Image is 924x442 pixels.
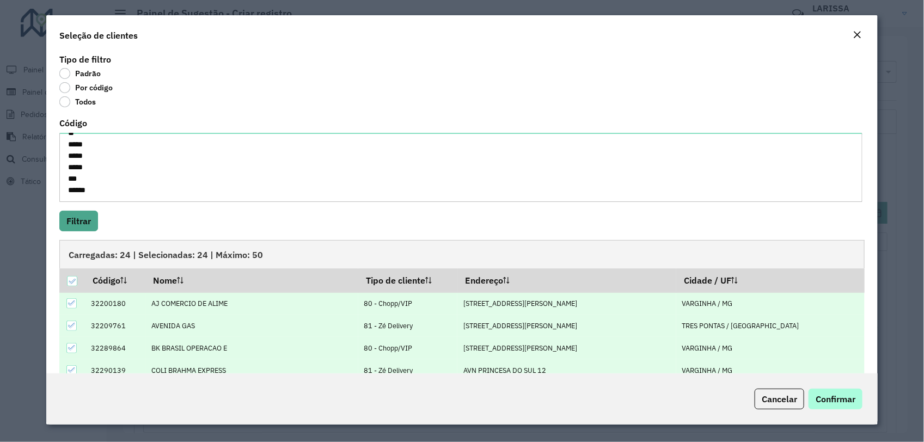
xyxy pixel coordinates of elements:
label: Por código [59,82,113,93]
td: [STREET_ADDRESS][PERSON_NAME] [457,337,676,359]
td: BK BRASIL OPERACAO E [145,337,358,359]
td: VARGINHA / MG [676,292,864,315]
td: AVN PRINCESA DO SUL 12 [457,359,676,382]
div: Carregadas: 24 | Selecionadas: 24 | Máximo: 50 [59,240,865,268]
label: Código [59,116,87,130]
em: Fechar [853,30,861,39]
label: Tipo de filtro [59,53,111,66]
td: 32209761 [85,315,145,337]
td: AVENIDA GAS [145,315,358,337]
th: Tipo de cliente [358,269,457,292]
button: Confirmar [809,389,862,409]
td: VARGINHA / MG [676,337,864,359]
td: 81 - Zé Delivery [358,359,457,382]
td: 80 - Chopp/VIP [358,292,457,315]
label: Padrão [59,68,101,79]
td: VARGINHA / MG [676,359,864,382]
td: TRES PONTAS / [GEOGRAPHIC_DATA] [676,315,864,337]
td: 81 - Zé Delivery [358,315,457,337]
label: Todos [59,96,96,107]
td: AJ COMERCIO DE ALIME [145,292,358,315]
td: COLI BRAHMA EXPRESS [145,359,358,382]
td: [STREET_ADDRESS][PERSON_NAME] [457,315,676,337]
td: 32200180 [85,292,145,315]
span: Cancelar [762,394,797,404]
th: Código [85,269,145,292]
td: 32289864 [85,337,145,359]
button: Cancelar [755,389,804,409]
td: 32290139 [85,359,145,382]
h4: Seleção de clientes [59,29,138,42]
td: [STREET_ADDRESS][PERSON_NAME] [457,292,676,315]
td: 80 - Chopp/VIP [358,337,457,359]
th: Nome [145,269,358,292]
button: Close [849,28,865,42]
button: Filtrar [59,211,98,231]
span: Confirmar [816,394,855,404]
th: Cidade / UF [676,269,864,292]
th: Endereço [457,269,676,292]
